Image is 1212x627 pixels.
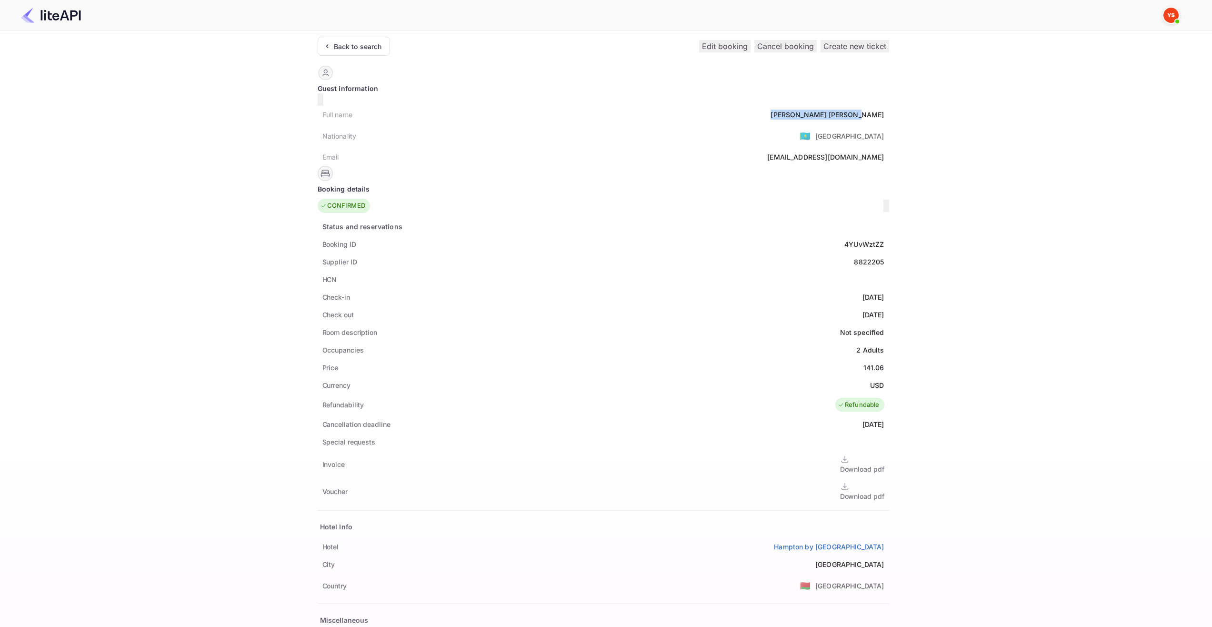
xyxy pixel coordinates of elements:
[318,184,889,194] div: Booking details
[322,419,391,429] div: Cancellation deadline
[322,437,375,447] div: Special requests
[322,131,357,141] div: Nationality
[322,274,337,284] div: HCN
[322,152,339,162] div: Email
[322,222,402,232] div: Status and reservations
[838,400,880,410] div: Refundable
[320,201,365,211] div: CONFIRMED
[699,40,751,52] button: Edit booking
[815,559,884,569] div: [GEOGRAPHIC_DATA]
[322,380,351,390] div: Currency
[322,363,339,373] div: Price
[862,419,884,429] div: [DATE]
[322,559,335,569] div: City
[322,400,364,410] div: Refundability
[840,491,884,501] div: Download pdf
[322,292,350,302] div: Check-in
[844,239,884,249] div: 4YUvWztZZ
[815,581,884,591] div: [GEOGRAPHIC_DATA]
[854,257,884,267] div: 8822205
[856,345,884,355] div: 2 Adults
[815,131,884,141] div: [GEOGRAPHIC_DATA]
[322,327,377,337] div: Room description
[862,310,884,320] div: [DATE]
[322,310,354,320] div: Check out
[774,542,884,552] a: Hampton by [GEOGRAPHIC_DATA]
[334,41,382,51] div: Back to search
[862,292,884,302] div: [DATE]
[322,239,356,249] div: Booking ID
[767,152,884,162] div: [EMAIL_ADDRESS][DOMAIN_NAME]
[800,577,811,594] span: United States
[21,8,81,23] img: LiteAPI Logo
[322,581,347,591] div: Country
[320,522,353,532] div: Hotel Info
[322,486,348,496] div: Voucher
[754,40,817,52] button: Cancel booking
[322,345,364,355] div: Occupancies
[840,327,884,337] div: Not specified
[318,83,889,93] div: Guest information
[840,464,884,474] div: Download pdf
[322,110,352,120] div: Full name
[322,542,339,552] div: Hotel
[771,110,884,120] div: [PERSON_NAME] [PERSON_NAME]
[1163,8,1179,23] img: Yandex Support
[320,615,369,625] div: Miscellaneous
[322,257,357,267] div: Supplier ID
[870,380,884,390] div: USD
[800,127,811,144] span: United States
[863,363,884,373] div: 141.06
[821,40,889,52] button: Create new ticket
[322,459,345,469] div: Invoice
